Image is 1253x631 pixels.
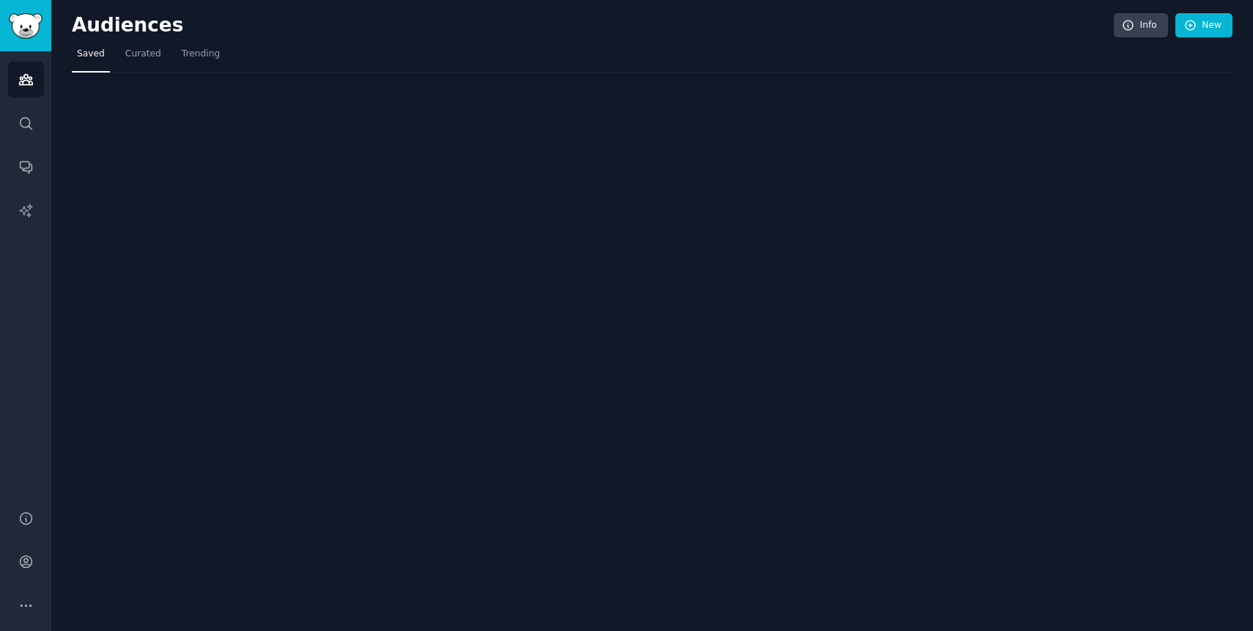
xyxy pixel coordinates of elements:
span: Saved [77,48,105,61]
a: Info [1114,13,1168,38]
a: Trending [177,43,225,73]
span: Trending [182,48,220,61]
img: GummySearch logo [9,13,42,39]
span: Curated [125,48,161,61]
a: New [1175,13,1232,38]
a: Saved [72,43,110,73]
a: Curated [120,43,166,73]
h2: Audiences [72,14,1114,37]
